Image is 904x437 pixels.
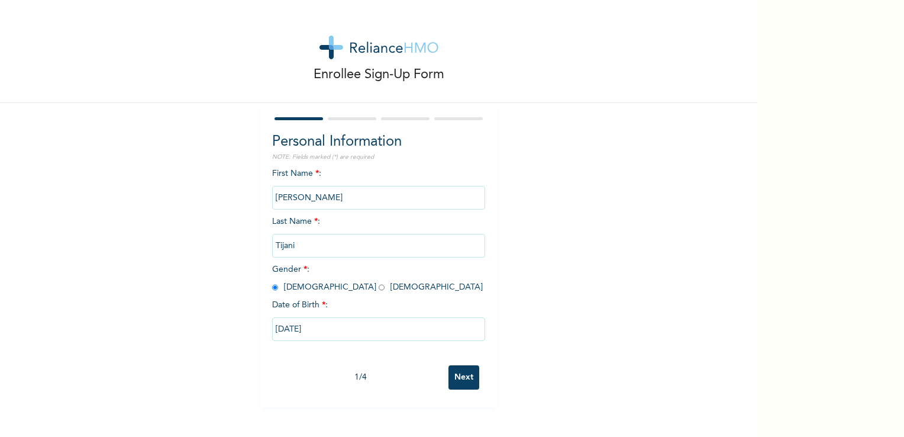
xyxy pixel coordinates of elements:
input: Next [448,365,479,390]
p: NOTE: Fields marked (*) are required [272,153,485,162]
span: First Name : [272,169,485,202]
h2: Personal Information [272,131,485,153]
span: Last Name : [272,217,485,250]
span: Gender : [DEMOGRAPHIC_DATA] [DEMOGRAPHIC_DATA] [272,265,483,291]
img: logo [319,36,438,59]
input: DD-MM-YYYY [272,317,485,341]
input: Enter your first name [272,186,485,210]
input: Enter your last name [272,234,485,258]
span: Date of Birth : [272,299,328,311]
p: Enrollee Sign-Up Form [314,65,444,85]
div: 1 / 4 [272,371,448,384]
